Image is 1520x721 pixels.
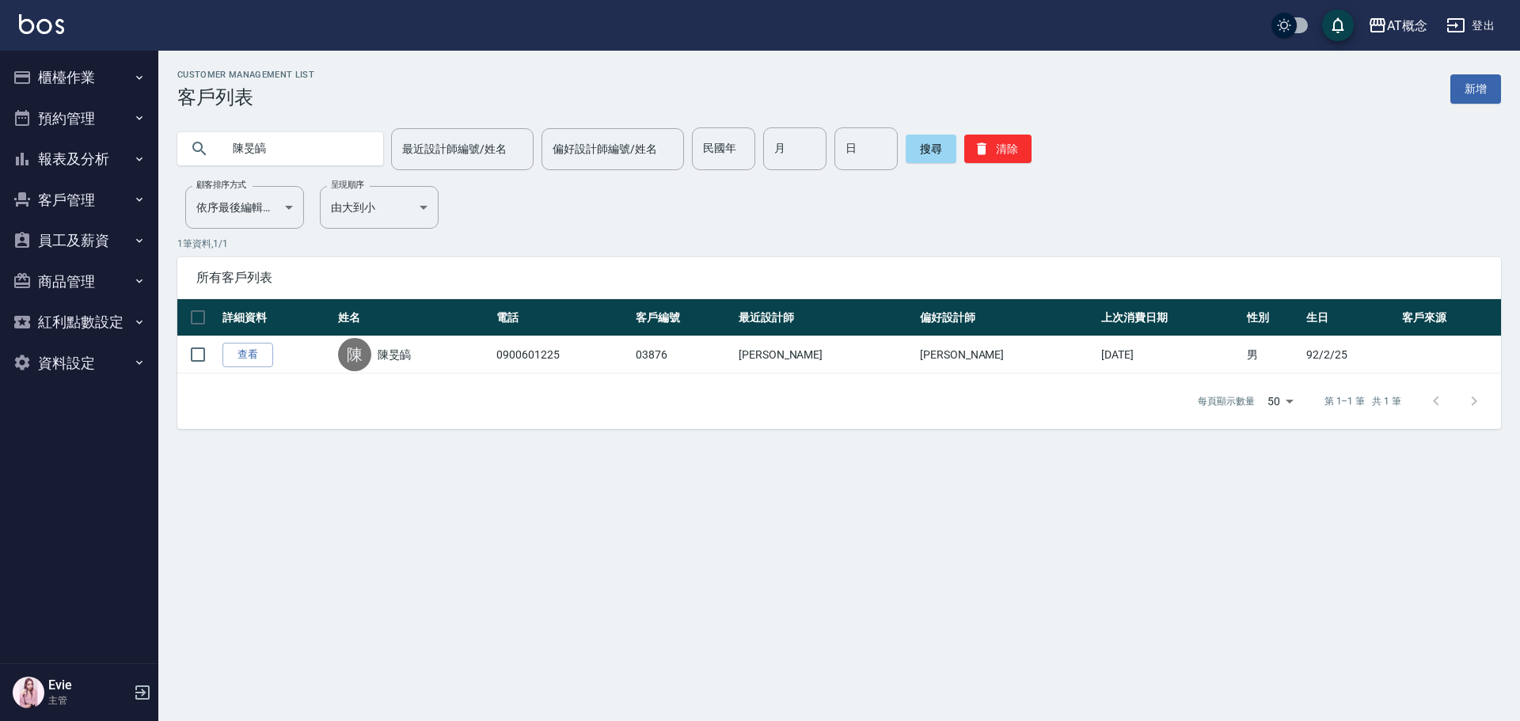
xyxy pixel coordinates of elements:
[492,299,632,336] th: 電話
[1302,299,1398,336] th: 生日
[48,693,129,708] p: 主管
[1261,380,1299,423] div: 50
[6,343,152,384] button: 資料設定
[6,57,152,98] button: 櫃檯作業
[378,347,411,362] a: 陳旻皜
[13,677,44,708] img: Person
[632,299,735,336] th: 客戶編號
[196,270,1482,286] span: 所有客戶列表
[331,179,364,191] label: 呈現順序
[6,180,152,221] button: 客戶管理
[320,186,439,229] div: 由大到小
[1387,16,1427,36] div: AT概念
[735,336,916,374] td: [PERSON_NAME]
[177,86,314,108] h3: 客戶列表
[177,70,314,80] h2: Customer Management List
[1398,299,1501,336] th: 客戶來源
[492,336,632,374] td: 0900601225
[1302,336,1398,374] td: 92/2/25
[334,299,493,336] th: 姓名
[1097,299,1243,336] th: 上次消費日期
[6,139,152,180] button: 報表及分析
[1362,9,1434,42] button: AT概念
[906,135,956,163] button: 搜尋
[196,179,246,191] label: 顧客排序方式
[1198,394,1255,408] p: 每頁顯示數量
[1243,336,1302,374] td: 男
[1322,9,1354,41] button: save
[964,135,1032,163] button: 清除
[222,127,370,170] input: 搜尋關鍵字
[6,261,152,302] button: 商品管理
[6,220,152,261] button: 員工及薪資
[1450,74,1501,104] a: 新增
[916,336,1097,374] td: [PERSON_NAME]
[19,14,64,34] img: Logo
[735,299,916,336] th: 最近設計師
[218,299,334,336] th: 詳細資料
[1097,336,1243,374] td: [DATE]
[338,338,371,371] div: 陳
[177,237,1501,251] p: 1 筆資料, 1 / 1
[1324,394,1401,408] p: 第 1–1 筆 共 1 筆
[1440,11,1501,40] button: 登出
[916,299,1097,336] th: 偏好設計師
[48,677,129,693] h5: Evie
[6,302,152,343] button: 紅利點數設定
[6,98,152,139] button: 預約管理
[1243,299,1302,336] th: 性別
[185,186,304,229] div: 依序最後編輯時間
[222,343,273,367] a: 查看
[632,336,735,374] td: 03876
